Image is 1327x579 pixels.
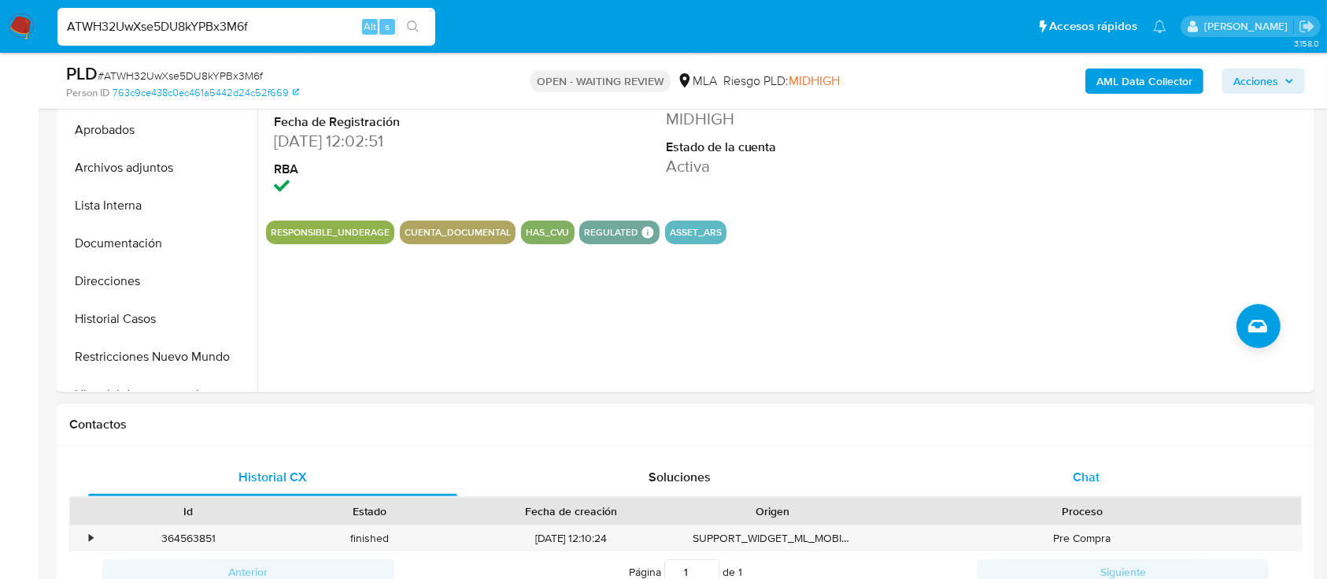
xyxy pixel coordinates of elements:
[61,300,257,338] button: Historial Casos
[61,187,257,225] button: Lista Interna
[460,525,682,551] div: [DATE] 12:10:24
[98,525,279,551] div: 364563851
[677,72,717,90] div: MLA
[666,139,911,156] dt: Estado de la cuenta
[274,161,519,178] dt: RBA
[1049,18,1137,35] span: Accesos rápidos
[471,503,671,519] div: Fecha de creación
[61,376,257,414] button: Historial de conversaciones
[1299,18,1315,35] a: Salir
[98,68,263,84] span: # ATWH32UwXse5DU8kYPBx3M6f
[61,338,257,376] button: Restricciones Nuevo Mundo
[61,111,257,149] button: Aprobados
[682,525,863,551] div: SUPPORT_WIDGET_ML_MOBILE
[279,525,461,551] div: finished
[66,86,109,100] b: Person ID
[874,503,1290,519] div: Proceso
[693,503,852,519] div: Origen
[1233,69,1278,94] span: Acciones
[66,61,98,86] b: PLD
[649,468,711,486] span: Soluciones
[61,149,257,187] button: Archivos adjuntos
[1096,69,1192,94] b: AML Data Collector
[789,72,840,90] span: MIDHIGH
[1222,69,1305,94] button: Acciones
[274,130,519,152] dd: [DATE] 12:02:51
[274,113,519,131] dt: Fecha de Registración
[57,17,435,37] input: Buscar usuario o caso...
[1204,19,1293,34] p: florencia.merelli@mercadolibre.com
[1085,69,1203,94] button: AML Data Collector
[109,503,268,519] div: Id
[863,525,1301,551] div: Pre Compra
[290,503,450,519] div: Estado
[666,155,911,177] dd: Activa
[69,417,1302,432] h1: Contactos
[1153,20,1166,33] a: Notificaciones
[1073,468,1100,486] span: Chat
[61,225,257,262] button: Documentación
[397,16,429,38] button: search-icon
[364,19,376,34] span: Alt
[89,531,93,546] div: •
[238,468,307,486] span: Historial CX
[1294,37,1319,50] span: 3.158.0
[666,108,911,130] dd: MIDHIGH
[61,262,257,300] button: Direcciones
[385,19,390,34] span: s
[530,70,671,92] p: OPEN - WAITING REVIEW
[113,86,299,100] a: 763c9ce438c0ec461a5442d24c52f669
[723,72,840,90] span: Riesgo PLD:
